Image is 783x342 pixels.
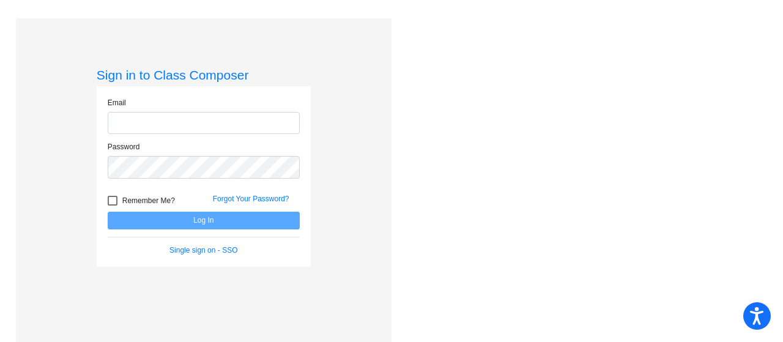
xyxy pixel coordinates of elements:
button: Log In [108,212,300,229]
h3: Sign in to Class Composer [97,67,311,83]
a: Forgot Your Password? [213,195,289,203]
a: Single sign on - SSO [169,246,237,255]
label: Password [108,141,140,152]
span: Remember Me? [122,193,175,208]
label: Email [108,97,126,108]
